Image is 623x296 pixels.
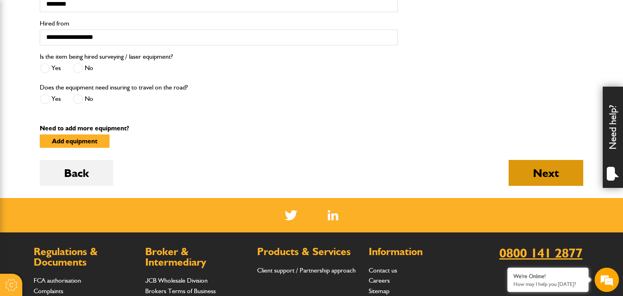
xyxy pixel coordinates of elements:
a: Sitemap [369,287,389,295]
div: Minimize live chat window [133,4,153,23]
a: Complaints [34,287,63,295]
label: No [73,94,93,104]
label: Hired from [40,20,398,27]
a: JCB Wholesale Division [145,277,208,284]
label: Is the item being hired surveying / laser equipment? [40,53,173,60]
h2: Products & Services [257,247,361,257]
div: Need help? [603,87,623,188]
input: Enter your email address [11,99,148,117]
img: d_20077148190_company_1631870298795_20077148190 [14,45,34,56]
h2: Broker & Intermediary [145,247,249,267]
input: Enter your last name [11,75,148,93]
button: Next [509,160,583,186]
label: Yes [40,63,61,73]
img: Twitter [285,210,297,220]
textarea: Type your message and hit 'Enter' [11,147,148,226]
a: 0800 141 2877 [499,245,589,261]
em: Start Chat [110,232,147,243]
a: LinkedIn [328,210,339,220]
p: Need to add more equipment? [40,125,583,132]
img: Linked In [328,210,339,220]
div: We're Online! [513,273,582,280]
a: Client support / Partnership approach [257,266,356,274]
label: Does the equipment need insuring to travel on the road? [40,84,188,91]
input: Enter your phone number [11,123,148,141]
p: How may I help you today? [513,281,582,287]
div: Chat with us now [42,45,136,56]
label: No [73,63,93,73]
a: Contact us [369,266,397,274]
h2: Regulations & Documents [34,247,137,267]
a: FCA authorisation [34,277,81,284]
h2: Information [369,247,472,257]
a: Brokers Terms of Business [145,287,216,295]
a: Careers [369,277,390,284]
button: Back [40,160,113,186]
label: Yes [40,94,61,104]
button: Add equipment [40,134,110,148]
